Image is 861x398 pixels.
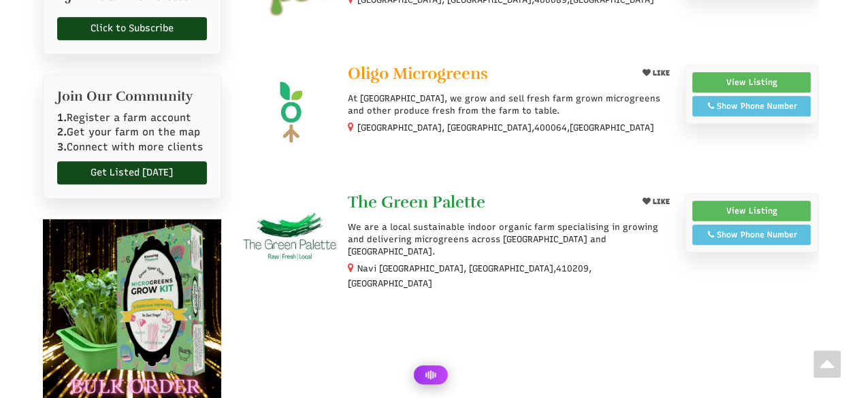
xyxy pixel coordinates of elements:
[534,122,567,134] span: 400064
[57,89,208,104] h2: Join Our Community
[651,197,670,206] span: LIKE
[570,122,654,134] span: [GEOGRAPHIC_DATA]
[692,72,811,93] a: View Listing
[348,192,485,212] span: The Green Palette
[651,69,670,78] span: LIKE
[57,126,67,138] b: 2.
[348,263,591,288] small: Navi [GEOGRAPHIC_DATA], [GEOGRAPHIC_DATA], ,
[57,17,208,40] a: Click to Subscribe
[348,278,432,290] span: [GEOGRAPHIC_DATA]
[556,263,589,275] span: 410209
[348,193,626,214] a: The Green Palette
[357,122,654,133] small: [GEOGRAPHIC_DATA], [GEOGRAPHIC_DATA], ,
[638,193,675,210] button: LIKE
[348,65,626,86] a: Oligo Microgreens
[57,161,208,184] a: Get Listed [DATE]
[348,93,674,117] p: At [GEOGRAPHIC_DATA], we grow and sell fresh farm grown microgreens and other produce fresh from ...
[638,65,675,82] button: LIKE
[348,221,674,259] p: We are a local sustainable indoor organic farm specialising in growing and delivering microgreens...
[700,100,804,112] div: Show Phone Number
[348,63,488,84] span: Oligo Microgreens
[43,219,222,398] img: ezgif com optimize
[242,65,338,161] img: Oligo Microgreens
[57,112,67,124] b: 1.
[57,111,208,154] p: Register a farm account Get your farm on the map Connect with more clients
[700,229,804,241] div: Show Phone Number
[57,141,67,153] b: 3.
[242,193,338,289] img: The Green Palette
[692,201,811,221] a: View Listing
